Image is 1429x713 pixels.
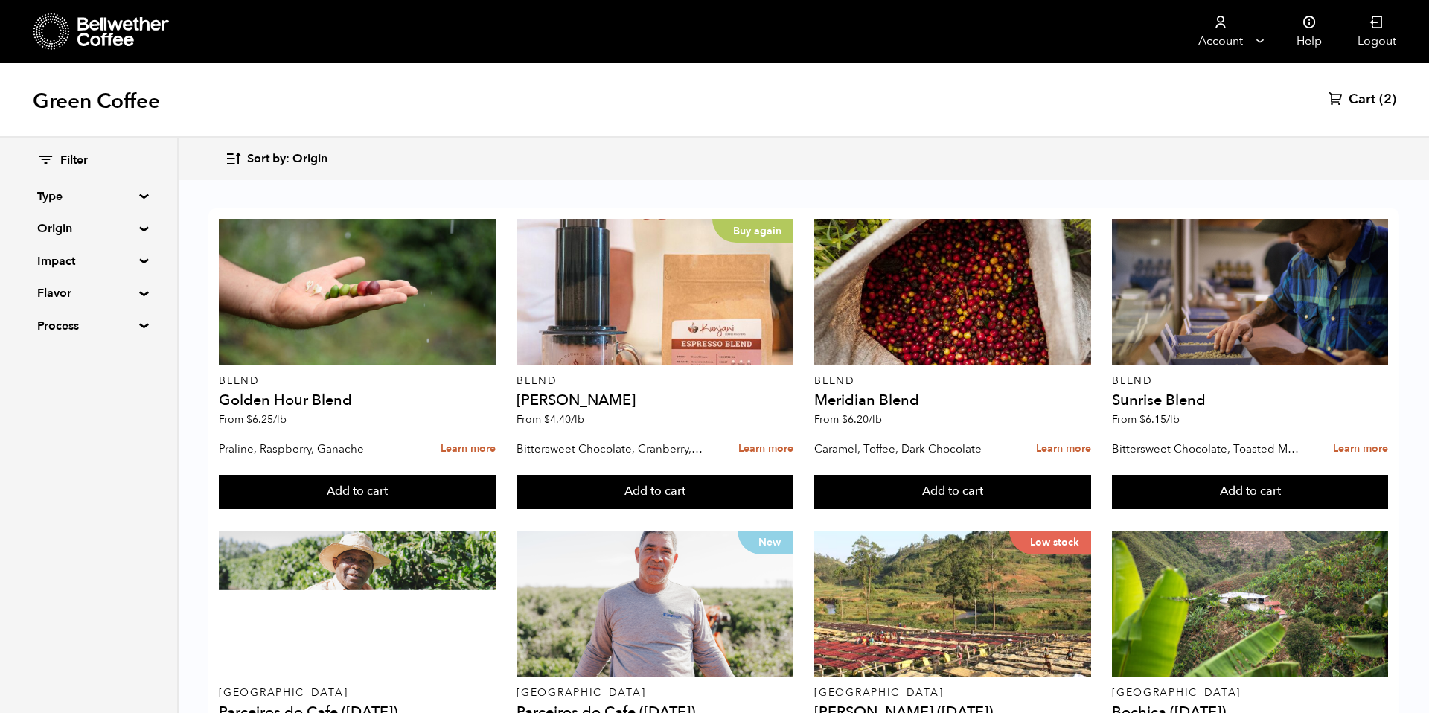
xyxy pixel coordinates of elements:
span: $ [1139,412,1145,426]
span: Filter [60,153,88,169]
p: [GEOGRAPHIC_DATA] [517,688,793,698]
button: Sort by: Origin [225,141,327,176]
p: Blend [1112,376,1388,386]
p: [GEOGRAPHIC_DATA] [1112,688,1388,698]
span: From [219,412,287,426]
span: /lb [1166,412,1180,426]
summary: Type [37,188,140,205]
p: Bittersweet Chocolate, Toasted Marshmallow, Candied Orange, Praline [1112,438,1299,460]
span: $ [842,412,848,426]
a: Low stock [814,531,1090,677]
summary: Impact [37,252,140,270]
h4: Meridian Blend [814,393,1090,408]
bdi: 6.20 [842,412,882,426]
a: Cart (2) [1329,91,1396,109]
span: (2) [1379,91,1396,109]
h4: Golden Hour Blend [219,393,495,408]
p: [GEOGRAPHIC_DATA] [219,688,495,698]
button: Add to cart [517,475,793,509]
a: Learn more [441,433,496,465]
span: Sort by: Origin [247,151,327,167]
bdi: 6.15 [1139,412,1180,426]
p: [GEOGRAPHIC_DATA] [814,688,1090,698]
h1: Green Coffee [33,88,160,115]
summary: Origin [37,220,140,237]
p: Bittersweet Chocolate, Cranberry, Toasted Walnut [517,438,704,460]
span: /lb [571,412,584,426]
span: /lb [273,412,287,426]
span: /lb [869,412,882,426]
button: Add to cart [219,475,495,509]
span: From [1112,412,1180,426]
p: Caramel, Toffee, Dark Chocolate [814,438,1002,460]
span: $ [246,412,252,426]
a: Learn more [738,433,793,465]
a: Buy again [517,219,793,365]
h4: Sunrise Blend [1112,393,1388,408]
summary: Flavor [37,284,140,302]
span: From [814,412,882,426]
button: Add to cart [814,475,1090,509]
p: Low stock [1009,531,1091,554]
h4: [PERSON_NAME] [517,393,793,408]
button: Add to cart [1112,475,1388,509]
p: Blend [219,376,495,386]
span: From [517,412,584,426]
summary: Process [37,317,140,335]
bdi: 4.40 [544,412,584,426]
p: Blend [517,376,793,386]
span: $ [544,412,550,426]
a: Learn more [1333,433,1388,465]
a: New [517,531,793,677]
p: Praline, Raspberry, Ganache [219,438,406,460]
bdi: 6.25 [246,412,287,426]
p: Buy again [712,219,793,243]
span: Cart [1349,91,1375,109]
a: Learn more [1036,433,1091,465]
p: Blend [814,376,1090,386]
p: New [738,531,793,554]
